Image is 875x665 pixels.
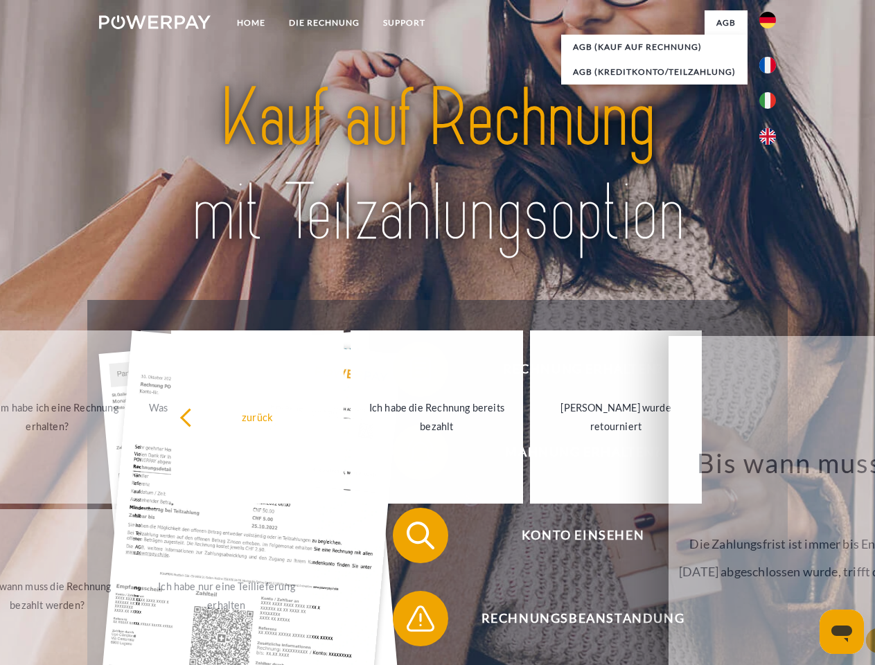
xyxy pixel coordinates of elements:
[413,591,752,646] span: Rechnungsbeanstandung
[141,330,313,504] a: Was habe ich noch offen, ist meine Zahlung eingegangen?
[759,12,776,28] img: de
[403,601,438,636] img: qb_warning.svg
[403,518,438,553] img: qb_search.svg
[561,35,748,60] a: AGB (Kauf auf Rechnung)
[538,398,694,436] div: [PERSON_NAME] wurde retourniert
[820,610,864,654] iframe: Schaltfläche zum Öffnen des Messaging-Fensters
[759,57,776,73] img: fr
[371,10,437,35] a: SUPPORT
[393,508,753,563] button: Konto einsehen
[359,398,515,436] div: Ich habe die Rechnung bereits bezahlt
[99,15,211,29] img: logo-powerpay-white.svg
[149,398,305,436] div: Was habe ich noch offen, ist meine Zahlung eingegangen?
[225,10,277,35] a: Home
[759,128,776,145] img: en
[705,10,748,35] a: agb
[393,591,753,646] button: Rechnungsbeanstandung
[179,407,335,426] div: zurück
[149,577,305,614] div: Ich habe nur eine Teillieferung erhalten
[561,60,748,85] a: AGB (Kreditkonto/Teilzahlung)
[277,10,371,35] a: DIE RECHNUNG
[413,508,752,563] span: Konto einsehen
[132,66,743,265] img: title-powerpay_de.svg
[759,92,776,109] img: it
